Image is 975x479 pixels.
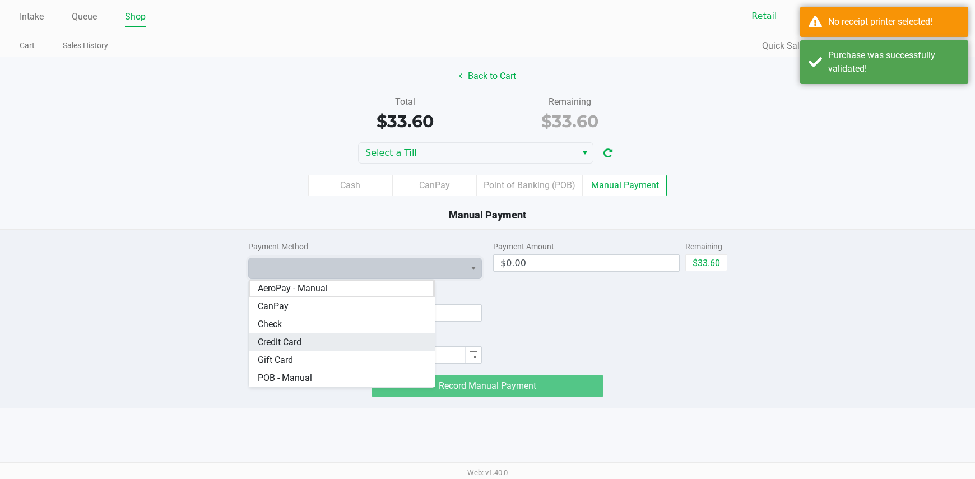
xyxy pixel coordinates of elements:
span: CanPay [258,300,289,313]
button: Quick Sale [762,39,804,53]
span: Select a Till [365,146,570,160]
label: Manual Payment [583,175,667,196]
a: Sales History [63,39,108,53]
div: Purchase was successfully validated! [828,49,960,76]
button: Open Drawer [822,39,873,53]
label: Cash [308,175,392,196]
label: CanPay [392,175,476,196]
button: Select [867,6,884,26]
label: Point of Banking (POB) [476,175,583,196]
span: Web: v1.40.0 [467,468,508,477]
span: AeroPay - Manual [258,282,328,295]
div: Remaining [496,95,644,109]
span: Check [258,318,282,331]
button: Select [577,143,593,163]
div: $33.60 [496,109,644,134]
div: Remaining [685,241,727,253]
div: Total [331,95,479,109]
app-submit-button: Record Manual Payment [372,375,603,397]
div: Payment Method [248,241,482,253]
span: POB - Manual [258,371,312,385]
span: Retail [751,10,861,23]
a: Queue [72,9,97,25]
div: $33.60 [331,109,479,134]
div: Payment Amount [493,241,680,253]
a: Cart [20,39,35,53]
span: Credit Card [258,336,301,349]
span: Gift Card [258,354,293,367]
button: Back to Cart [452,66,523,87]
button: Select [465,258,481,278]
button: Logout [891,39,919,53]
div: No receipt printer selected! [828,15,960,29]
a: Intake [20,9,44,25]
button: $33.60 [685,254,727,271]
a: Shop [125,9,146,25]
